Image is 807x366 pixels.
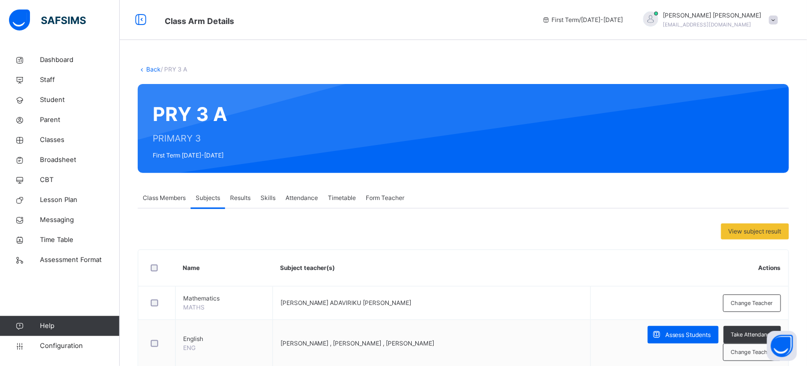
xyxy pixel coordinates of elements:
div: JEREMIAHBENJAMIN [633,11,783,29]
span: Parent [40,115,120,125]
span: Results [230,193,251,202]
span: Dashboard [40,55,120,65]
span: Broadsheet [40,155,120,165]
span: MATHS [183,303,205,311]
span: Skills [261,193,275,202]
span: Assess Students [665,330,711,339]
img: safsims [9,9,86,30]
a: Back [146,65,161,73]
th: Subject teacher(s) [272,250,590,286]
span: Mathematics [183,294,265,303]
span: English [183,334,265,343]
th: Actions [590,250,789,286]
span: Messaging [40,215,120,225]
th: Name [175,250,272,286]
span: Classes [40,135,120,145]
span: ENG [183,344,196,351]
span: Staff [40,75,120,85]
span: Subjects [196,193,220,202]
button: Open asap [767,331,797,361]
span: Help [40,321,119,331]
span: Change Teacher [731,299,773,307]
span: Class Arm Details [165,16,234,26]
span: [PERSON_NAME] ADAVIRIKU [PERSON_NAME] [280,299,412,306]
span: View subject result [729,227,782,236]
span: Form Teacher [366,193,404,202]
span: Class Members [143,193,186,202]
span: Timetable [328,193,356,202]
span: Time Table [40,235,120,245]
span: Change Teacher [731,348,773,356]
span: Lesson Plan [40,195,120,205]
span: [PERSON_NAME] , [PERSON_NAME] , [PERSON_NAME] [280,339,435,347]
span: Take Attendance [731,330,774,339]
span: Assessment Format [40,255,120,265]
span: [PERSON_NAME] [PERSON_NAME] [663,11,762,20]
span: Attendance [285,193,318,202]
span: Configuration [40,341,119,351]
span: / PRY 3 A [161,65,187,73]
span: CBT [40,175,120,185]
span: Student [40,95,120,105]
span: session/term information [542,15,623,24]
span: [EMAIL_ADDRESS][DOMAIN_NAME] [663,21,752,27]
